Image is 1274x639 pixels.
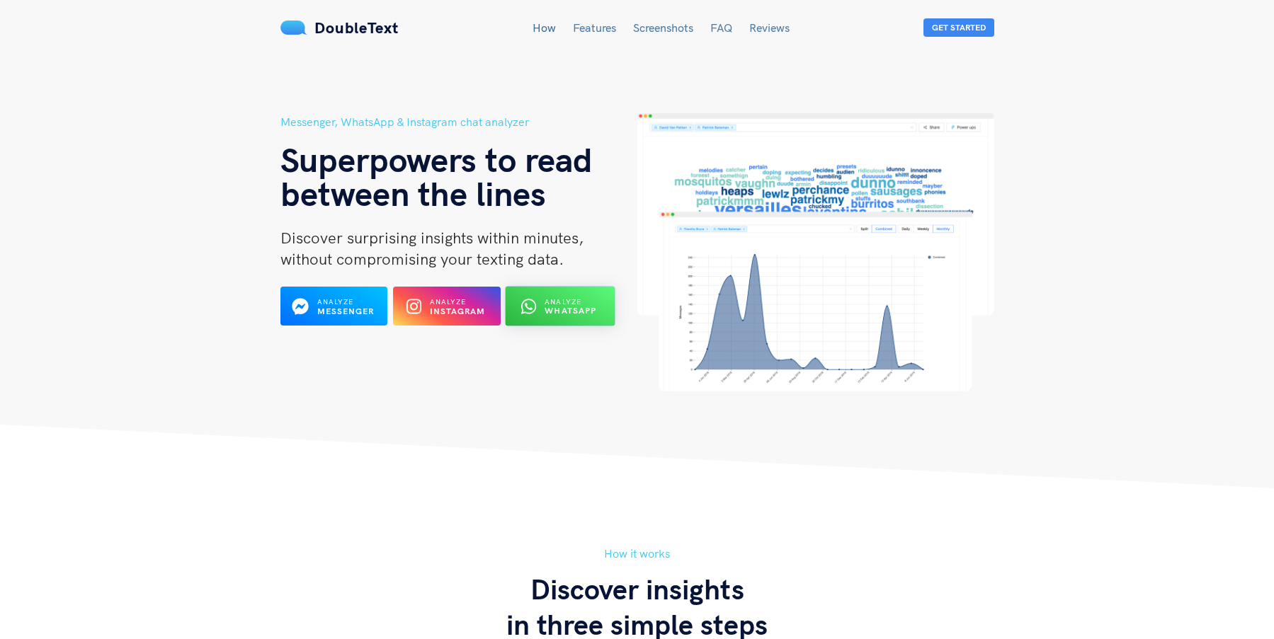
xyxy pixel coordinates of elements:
a: FAQ [710,21,732,35]
a: Screenshots [633,21,693,35]
b: WhatsApp [545,306,597,316]
button: Get Started [923,18,994,37]
a: Analyze Instagram [393,305,501,318]
span: Discover surprising insights within minutes, [280,228,584,248]
span: Superpowers to read [280,138,593,180]
img: mS3x8y1f88AAAAABJRU5ErkJggg== [280,21,307,35]
a: Features [573,21,616,35]
a: Analyze WhatsApp [506,305,614,318]
button: Analyze WhatsApp [506,287,615,326]
a: Analyze Messenger [280,305,388,318]
h5: Messenger, WhatsApp & Instagram chat analyzer [280,113,637,131]
span: between the lines [280,172,546,214]
span: without compromising your texting data. [280,249,564,269]
img: hero [637,113,994,391]
a: DoubleText [280,18,399,38]
h5: How it works [280,545,994,563]
span: DoubleText [314,18,399,38]
span: Analyze [317,297,353,306]
button: Analyze Instagram [393,287,501,326]
span: Analyze [430,297,466,306]
button: Analyze Messenger [280,287,388,326]
b: Instagram [430,306,485,316]
span: Analyze [545,297,582,306]
a: How [533,21,556,35]
a: Reviews [749,21,790,35]
b: Messenger [317,306,374,316]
